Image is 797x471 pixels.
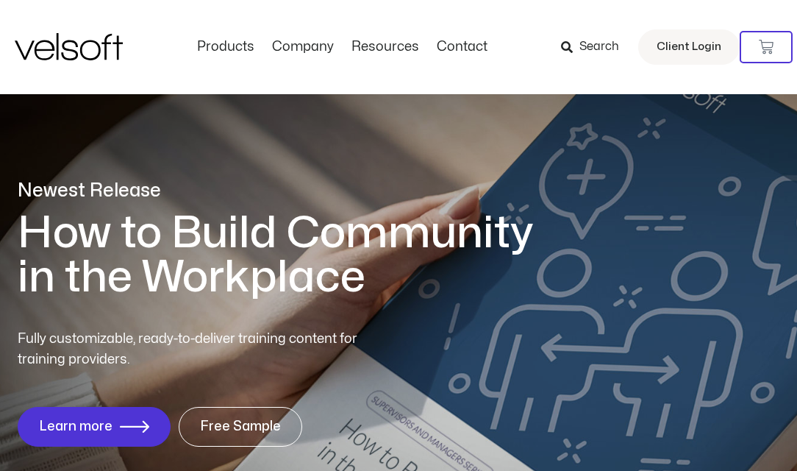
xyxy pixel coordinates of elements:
[15,33,123,60] img: Velsoft Training Materials
[428,39,496,55] a: ContactMenu Toggle
[18,178,554,204] p: Newest Release
[179,407,302,447] a: Free Sample
[188,39,263,55] a: ProductsMenu Toggle
[188,39,496,55] nav: Menu
[343,39,428,55] a: ResourcesMenu Toggle
[638,29,740,65] a: Client Login
[657,38,721,57] span: Client Login
[18,407,171,447] a: Learn more
[200,419,281,434] span: Free Sample
[18,329,384,370] p: Fully customizable, ready-to-deliver training content for training providers.
[18,211,554,300] h1: How to Build Community in the Workplace
[561,35,629,60] a: Search
[579,38,619,57] span: Search
[39,419,112,434] span: Learn more
[263,39,343,55] a: CompanyMenu Toggle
